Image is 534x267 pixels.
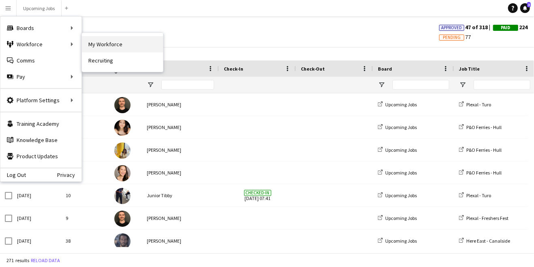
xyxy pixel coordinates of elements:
[385,147,417,153] span: Upcoming Jobs
[466,238,510,244] span: Here East - Canalside
[493,24,528,31] span: 224
[12,230,61,252] div: [DATE]
[61,230,109,252] div: 38
[29,256,62,265] button: Reload data
[459,124,502,130] a: P&O Ferries - Hull
[392,80,449,90] input: Board Filter Input
[378,124,417,130] a: Upcoming Jobs
[142,161,219,184] div: [PERSON_NAME]
[474,80,530,90] input: Job Title Filter Input
[142,93,219,116] div: [PERSON_NAME]
[0,172,26,178] a: Log Out
[378,170,417,176] a: Upcoming Jobs
[224,184,291,207] span: [DATE] 07:41
[114,142,131,159] img: Neha Purewal
[385,101,417,108] span: Upcoming Jobs
[161,80,214,90] input: Name Filter Input
[0,132,81,148] a: Knowledge Base
[378,81,385,88] button: Open Filter Menu
[244,190,271,196] span: Checked-in
[520,3,530,13] a: 3
[61,161,109,184] div: 79
[114,165,131,181] img: Lisa Hoang
[61,93,109,116] div: 9
[459,170,502,176] a: P&O Ferries - Hull
[142,116,219,138] div: [PERSON_NAME]
[459,215,508,221] a: Plexal - Freshers Fest
[378,215,417,221] a: Upcoming Jobs
[12,184,61,207] div: [DATE]
[114,97,131,113] img: James Crouch
[385,170,417,176] span: Upcoming Jobs
[466,215,508,221] span: Plexal - Freshers Fest
[459,192,491,198] a: Plexal - Turo
[17,0,62,16] button: Upcoming Jobs
[142,207,219,229] div: [PERSON_NAME]
[385,215,417,221] span: Upcoming Jobs
[0,20,81,36] div: Boards
[459,66,480,72] span: Job Title
[459,147,502,153] a: P&O Ferries - Hull
[61,184,109,207] div: 10
[439,24,493,31] span: 47 of 318
[466,124,502,130] span: P&O Ferries - Hull
[385,192,417,198] span: Upcoming Jobs
[501,25,510,30] span: Paid
[0,36,81,52] div: Workforce
[82,52,163,69] a: Recruiting
[466,101,491,108] span: Plexal - Turo
[442,25,462,30] span: Approved
[224,66,243,72] span: Check-In
[385,238,417,244] span: Upcoming Jobs
[142,184,219,207] div: Junior Tibby
[114,233,131,250] img: Marlon Stewart
[378,66,392,72] span: Board
[0,148,81,164] a: Product Updates
[0,69,81,85] div: Pay
[114,120,131,136] img: Kaitlyn Pang
[527,2,531,7] span: 3
[142,139,219,161] div: [PERSON_NAME]
[61,116,109,138] div: 60
[466,170,502,176] span: P&O Ferries - Hull
[378,192,417,198] a: Upcoming Jobs
[12,207,61,229] div: [DATE]
[147,81,154,88] button: Open Filter Menu
[378,147,417,153] a: Upcoming Jobs
[459,238,510,244] a: Here East - Canalside
[378,101,417,108] a: Upcoming Jobs
[466,192,491,198] span: Plexal - Turo
[0,92,81,108] div: Platform Settings
[378,238,417,244] a: Upcoming Jobs
[0,52,81,69] a: Comms
[439,33,471,41] span: 77
[301,66,325,72] span: Check-Out
[459,81,466,88] button: Open Filter Menu
[114,188,131,204] img: Junior Tibby
[443,35,461,40] span: Pending
[61,139,109,161] div: 178
[459,101,491,108] a: Plexal - Turo
[0,116,81,132] a: Training Academy
[114,211,131,227] img: James Crouch
[57,172,81,178] a: Privacy
[385,124,417,130] span: Upcoming Jobs
[82,36,163,52] a: My Workforce
[466,147,502,153] span: P&O Ferries - Hull
[61,207,109,229] div: 9
[142,230,219,252] div: [PERSON_NAME]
